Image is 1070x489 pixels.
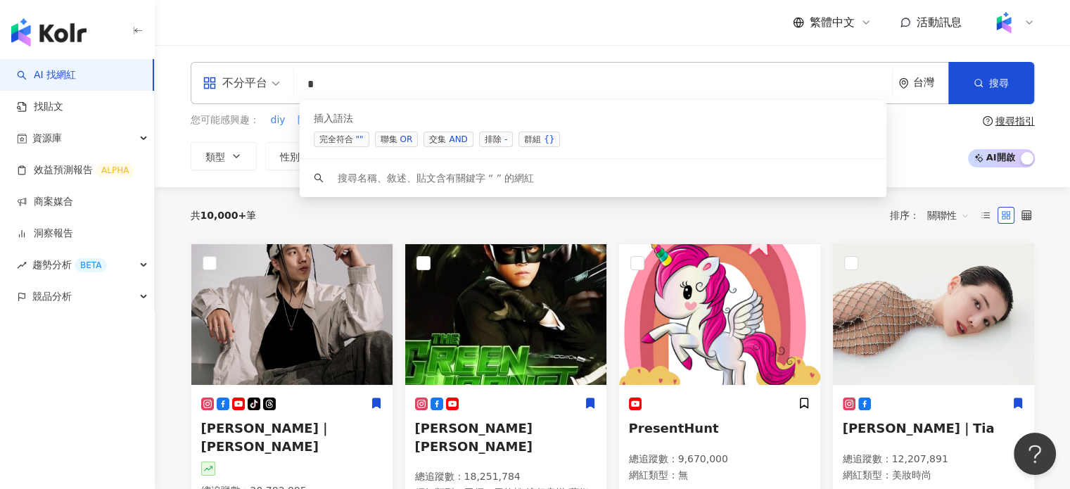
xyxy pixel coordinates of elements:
img: KOL Avatar [619,244,820,385]
img: KOL Avatar [833,244,1034,385]
span: [PERSON_NAME]｜[PERSON_NAME] [201,421,331,453]
span: 10,000+ [200,210,247,221]
button: 性別 [265,142,331,170]
span: environment [898,78,909,89]
span: PresentHunt [629,421,719,436]
iframe: Help Scout Beacon - Open [1014,433,1056,475]
span: diy [271,113,286,127]
span: 聯集 [375,132,419,147]
div: - [504,132,507,146]
span: 完全符合 [314,132,369,147]
a: 洞察報告 [17,227,73,241]
span: search [314,173,324,183]
p: 總追蹤數 ： 18,251,784 [415,470,597,484]
div: "" [356,132,364,146]
div: 插入語法 [314,112,873,126]
button: 搜尋 [948,62,1034,104]
span: 美妝時尚 [892,469,931,481]
span: 陶孩 [298,113,317,127]
div: 台灣 [913,77,948,89]
span: 資源庫 [32,122,62,154]
div: 搜尋指引 [995,115,1035,127]
span: question-circle [983,116,993,126]
span: appstore [203,76,217,90]
div: 搜尋名稱、敘述、貼文含有關鍵字 “ ” 的網紅 [338,170,535,186]
a: 找貼文 [17,100,63,114]
div: 共 筆 [191,210,257,221]
p: 總追蹤數 ： 12,207,891 [843,452,1024,466]
div: OR [400,132,413,146]
span: [PERSON_NAME]｜Tia [843,421,995,436]
span: rise [17,260,27,270]
span: 您可能感興趣： [191,113,260,127]
img: logo [11,18,87,46]
span: 群組 [518,132,560,147]
a: 商案媒合 [17,195,73,209]
span: 關聯性 [927,204,969,227]
div: BETA [75,258,107,272]
span: 排除 [479,132,513,147]
div: 不分平台 [203,72,267,94]
p: 網紅類型 ： [843,469,1024,483]
span: 繁體中文 [810,15,855,30]
button: 類型 [191,142,257,170]
span: 競品分析 [32,281,72,312]
img: KOL Avatar [191,244,393,385]
img: Kolr%20app%20icon%20%281%29.png [991,9,1017,36]
div: AND [449,132,467,146]
div: {} [544,132,554,146]
span: 活動訊息 [917,15,962,29]
span: 性別 [280,151,300,163]
span: 類型 [205,151,225,163]
img: KOL Avatar [405,244,606,385]
button: diy [270,113,286,128]
span: [PERSON_NAME] [PERSON_NAME] [415,421,533,453]
a: 效益預測報告ALPHA [17,163,134,177]
p: 網紅類型 ： 無 [629,469,810,483]
a: searchAI 找網紅 [17,68,76,82]
span: 交集 [423,132,473,147]
span: 趨勢分析 [32,249,107,281]
button: 陶孩 [297,113,318,128]
p: 總追蹤數 ： 9,670,000 [629,452,810,466]
div: 排序： [890,204,977,227]
span: 搜尋 [989,77,1009,89]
